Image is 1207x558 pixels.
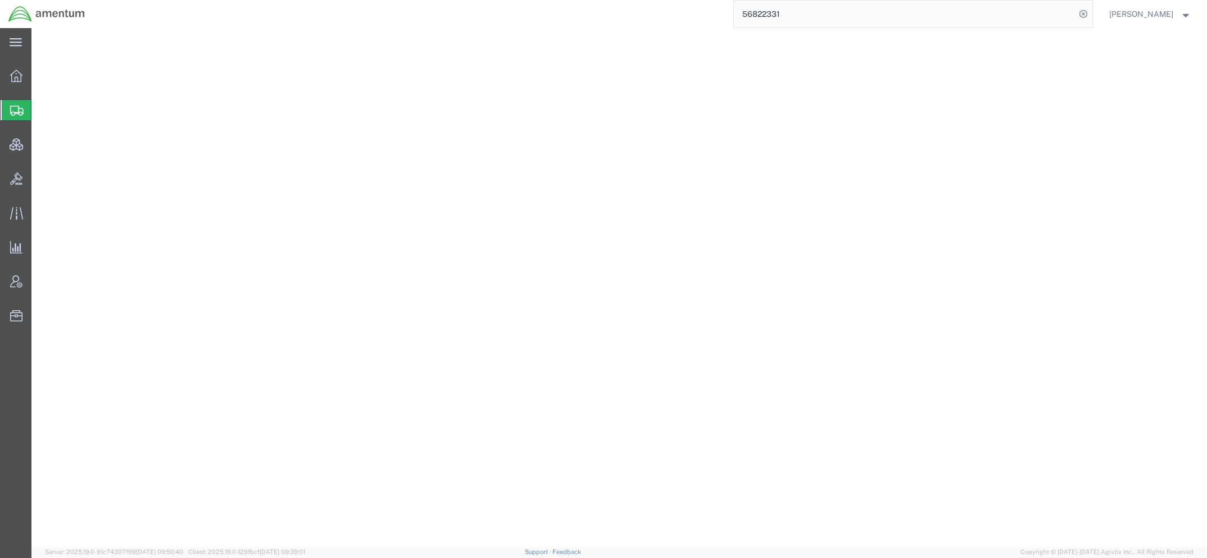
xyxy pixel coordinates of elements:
span: Copyright © [DATE]-[DATE] Agistix Inc., All Rights Reserved [1020,547,1194,557]
span: Client: 2025.19.0-129fbcf [188,548,305,555]
span: Server: 2025.19.0-91c74307f99 [45,548,183,555]
img: logo [8,6,85,22]
iframe: FS Legacy Container [31,28,1207,546]
a: Support [525,548,553,555]
button: [PERSON_NAME] [1109,7,1192,21]
span: [DATE] 09:39:01 [260,548,305,555]
a: Feedback [552,548,581,555]
span: Jason Champagne [1109,8,1173,20]
input: Search for shipment number, reference number [734,1,1076,28]
span: [DATE] 09:50:40 [136,548,183,555]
